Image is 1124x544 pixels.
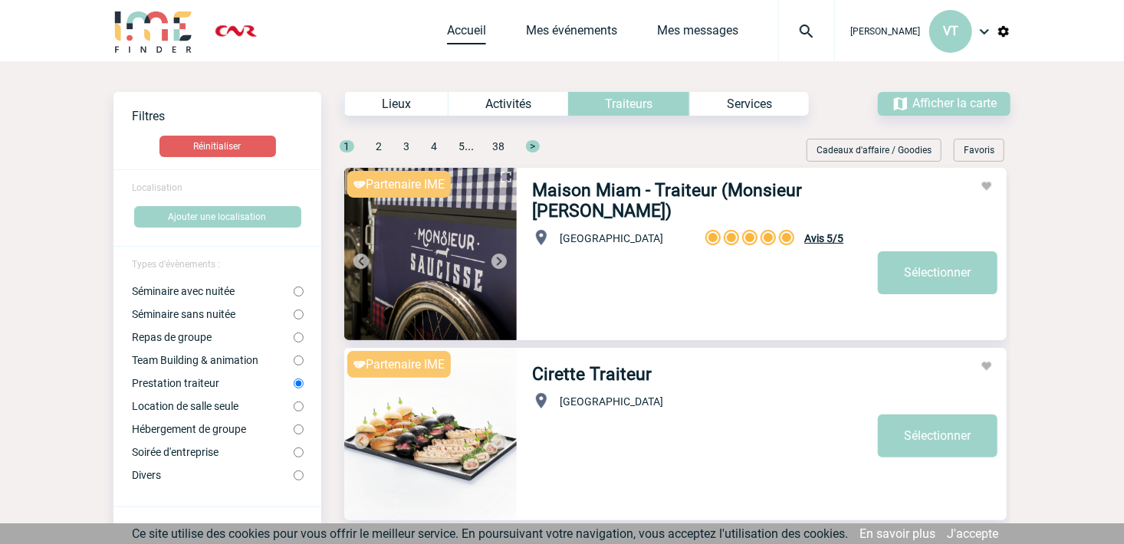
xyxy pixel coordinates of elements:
[132,377,294,389] label: Prestation traiteur
[850,26,920,37] span: [PERSON_NAME]
[447,23,486,44] a: Accueil
[878,415,997,457] a: Sélectionner
[805,232,844,244] span: Avis 5/5
[113,136,321,157] a: Réinitialiser
[859,526,935,541] a: En savoir plus
[947,526,998,541] a: J'accepte
[912,96,997,110] span: Afficher la carte
[431,140,437,152] span: 4
[353,361,366,369] img: partnaire IME
[954,139,1004,162] div: Favoris
[132,469,294,481] label: Divers
[981,180,993,192] img: Ajouter aux favoris
[132,423,294,435] label: Hébergement de groupe
[132,308,294,320] label: Séminaire sans nuitée
[132,285,294,297] label: Séminaire avec nuitée
[568,92,689,116] div: Traiteurs
[159,136,276,157] button: Réinitialiser
[657,23,738,44] a: Mes messages
[132,331,294,343] label: Repas de groupe
[340,140,354,152] span: 1
[448,92,568,116] div: Activités
[532,228,550,247] img: baseline_location_on_white_24dp-b.png
[132,259,220,270] span: Types d'évènements :
[532,364,652,385] a: Cirette Traiteur
[532,392,550,410] img: baseline_location_on_white_24dp-b.png
[689,92,809,116] div: Services
[132,182,182,193] span: Localisation
[132,354,294,366] label: Team Building & animation
[878,251,997,294] a: Sélectionner
[347,351,451,378] div: Partenaire IME
[807,139,942,162] div: Cadeaux d'affaire / Goodies
[113,9,193,53] img: IME-Finder
[132,109,321,123] p: Filtres
[526,23,617,44] a: Mes événements
[344,168,517,340] img: 1.jpg
[943,24,958,38] span: VT
[948,139,1011,162] div: Filtrer selon vos favoris
[132,400,294,412] label: Location de salle seule
[376,140,382,152] span: 2
[353,181,366,188] img: partnaire IME
[132,526,848,541] span: Ce site utilise des cookies pour vous offrir le meilleur service. En poursuivant votre navigation...
[458,140,465,152] span: 5
[532,180,877,221] a: Maison Miam - Traiteur (Monsieur [PERSON_NAME])
[344,92,448,116] div: Lieux
[134,206,301,228] button: Ajouter une localisation
[321,139,540,168] div: ...
[560,232,663,244] span: [GEOGRAPHIC_DATA]
[347,171,451,198] div: Partenaire IME
[492,140,504,152] span: 38
[981,360,993,372] img: Ajouter aux favoris
[526,140,540,152] span: >
[800,139,948,162] div: Filtrer sur Cadeaux d'affaire / Goodies
[560,395,663,408] span: [GEOGRAPHIC_DATA]
[344,348,517,520] img: 1.jpg
[132,446,294,458] label: Soirée d'entreprise
[403,140,409,152] span: 3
